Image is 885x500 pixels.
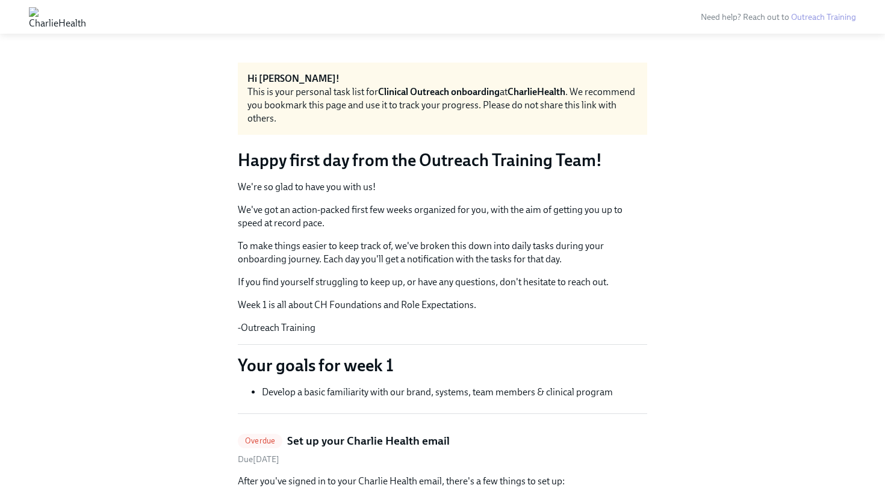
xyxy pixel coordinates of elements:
[791,12,856,22] a: Outreach Training
[238,149,647,171] h3: Happy first day from the Outreach Training Team!
[247,73,340,84] strong: Hi [PERSON_NAME]!
[238,276,647,289] p: If you find yourself struggling to keep up, or have any questions, don't hesitate to reach out.
[238,354,647,376] p: Your goals for week 1
[238,321,647,335] p: -Outreach Training
[29,7,86,26] img: CharlieHealth
[238,181,647,194] p: We're so glad to have you with us!
[238,436,282,445] span: Overdue
[508,86,565,97] strong: CharlieHealth
[287,433,450,449] h5: Set up your Charlie Health email
[238,298,647,312] p: Week 1 is all about CH Foundations and Role Expectations.
[247,85,638,125] div: This is your personal task list for at . We recommend you bookmark this page and use it to track ...
[701,12,856,22] span: Need help? Reach out to
[238,475,647,488] p: After you've signed in to your Charlie Health email, there's a few things to set up:
[238,239,647,266] p: To make things easier to keep track of, we've broken this down into daily tasks during your onboa...
[378,86,500,97] strong: Clinical Outreach onboarding
[238,433,647,465] a: OverdueSet up your Charlie Health emailDue[DATE]
[238,203,647,230] p: We've got an action-packed first few weeks organized for you, with the aim of getting you up to s...
[262,386,647,399] li: Develop a basic familiarity with our brand, systems, team members & clinical program
[238,454,279,465] span: Tuesday, October 7th 2025, 10:00 am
